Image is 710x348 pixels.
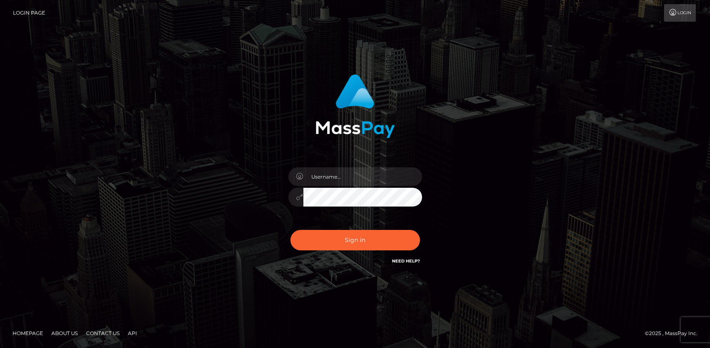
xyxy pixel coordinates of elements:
[13,4,45,22] a: Login Page
[303,167,422,186] input: Username...
[48,327,81,340] a: About Us
[645,329,704,338] div: © 2025 , MassPay Inc.
[316,74,395,138] img: MassPay Login
[9,327,46,340] a: Homepage
[290,230,420,250] button: Sign in
[83,327,123,340] a: Contact Us
[664,4,696,22] a: Login
[392,258,420,264] a: Need Help?
[125,327,140,340] a: API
